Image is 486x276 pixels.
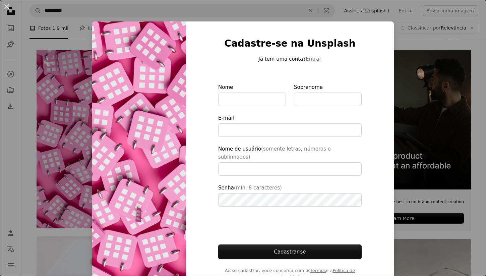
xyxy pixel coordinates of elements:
[218,244,362,259] button: Cadastrar-se
[218,83,286,106] label: Nome
[218,114,362,137] label: E-mail
[294,93,362,106] input: Sobrenome
[218,145,362,176] label: Nome de usuário
[218,184,362,207] label: Senha
[306,55,321,63] button: Entrar
[294,83,362,106] label: Sobrenome
[218,93,286,106] input: Nome
[218,123,362,137] input: E-mail
[218,193,362,207] input: Senha(mín. 8 caracteres)
[234,185,282,191] span: (mín. 8 caracteres)
[218,146,331,160] span: (somente letras, números e sublinhados)
[310,268,326,273] a: Termos
[218,38,362,50] h1: Cadastre-se na Unsplash
[218,162,362,176] input: Nome de usuário(somente letras, números e sublinhados)
[218,55,362,63] p: Já tem uma conta?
